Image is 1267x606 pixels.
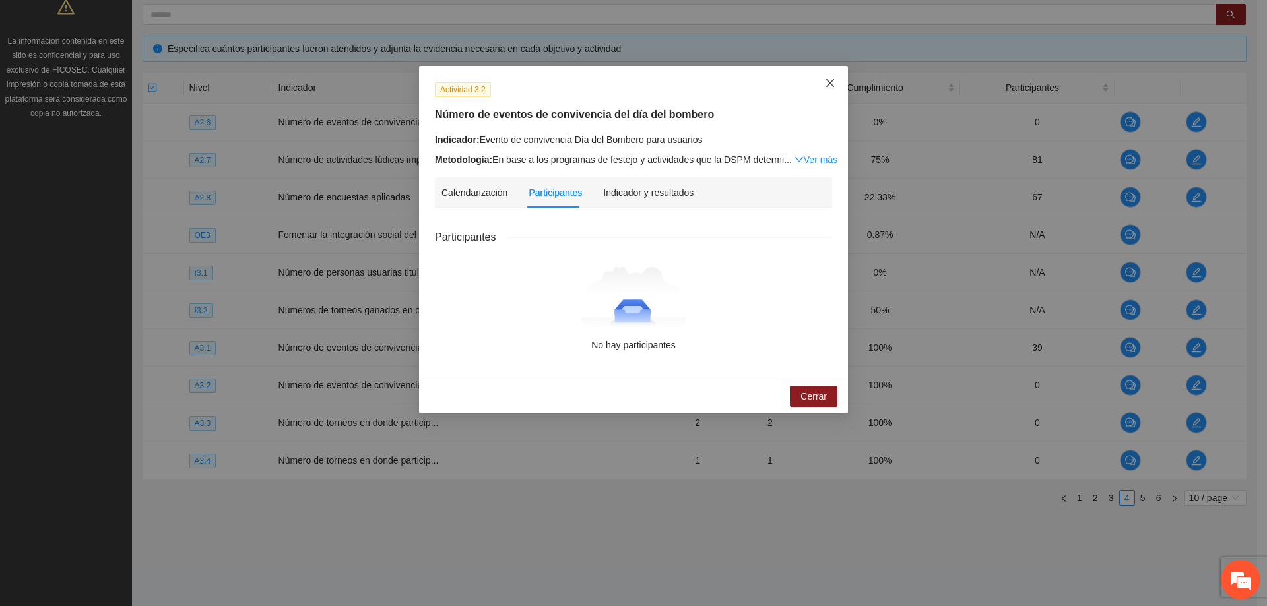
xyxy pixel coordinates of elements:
[7,360,251,406] textarea: Escriba su mensaje aquí y haga clic en “Enviar”
[795,155,804,164] span: down
[790,386,837,407] button: Cerrar
[603,185,694,200] div: Indicador y resultados
[795,154,837,165] a: Expand
[435,231,496,243] span: Participantes
[580,266,688,332] img: No hay participantes
[435,152,832,167] div: En base a los programas de festejo y actividades que la DSPM determi
[800,389,827,404] span: Cerrar
[435,133,832,147] div: Evento de convivencia Día del Bombero para usuarios
[435,154,492,165] strong: Metodología:
[529,185,582,200] div: Participantes
[812,66,848,102] button: Close
[825,78,835,88] span: close
[441,185,507,200] div: Calendarización
[435,135,480,145] strong: Indicador:
[451,338,816,352] div: No hay participantes
[197,406,240,424] em: Enviar
[435,82,491,97] span: Actividad 3.2
[216,7,248,38] div: Minimizar ventana de chat en vivo
[69,67,222,84] div: Dejar un mensaje
[784,154,792,165] span: ...
[435,107,832,123] h5: Número de eventos de convivencia del día del bombero
[25,176,233,309] span: Estamos sin conexión. Déjenos un mensaje.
